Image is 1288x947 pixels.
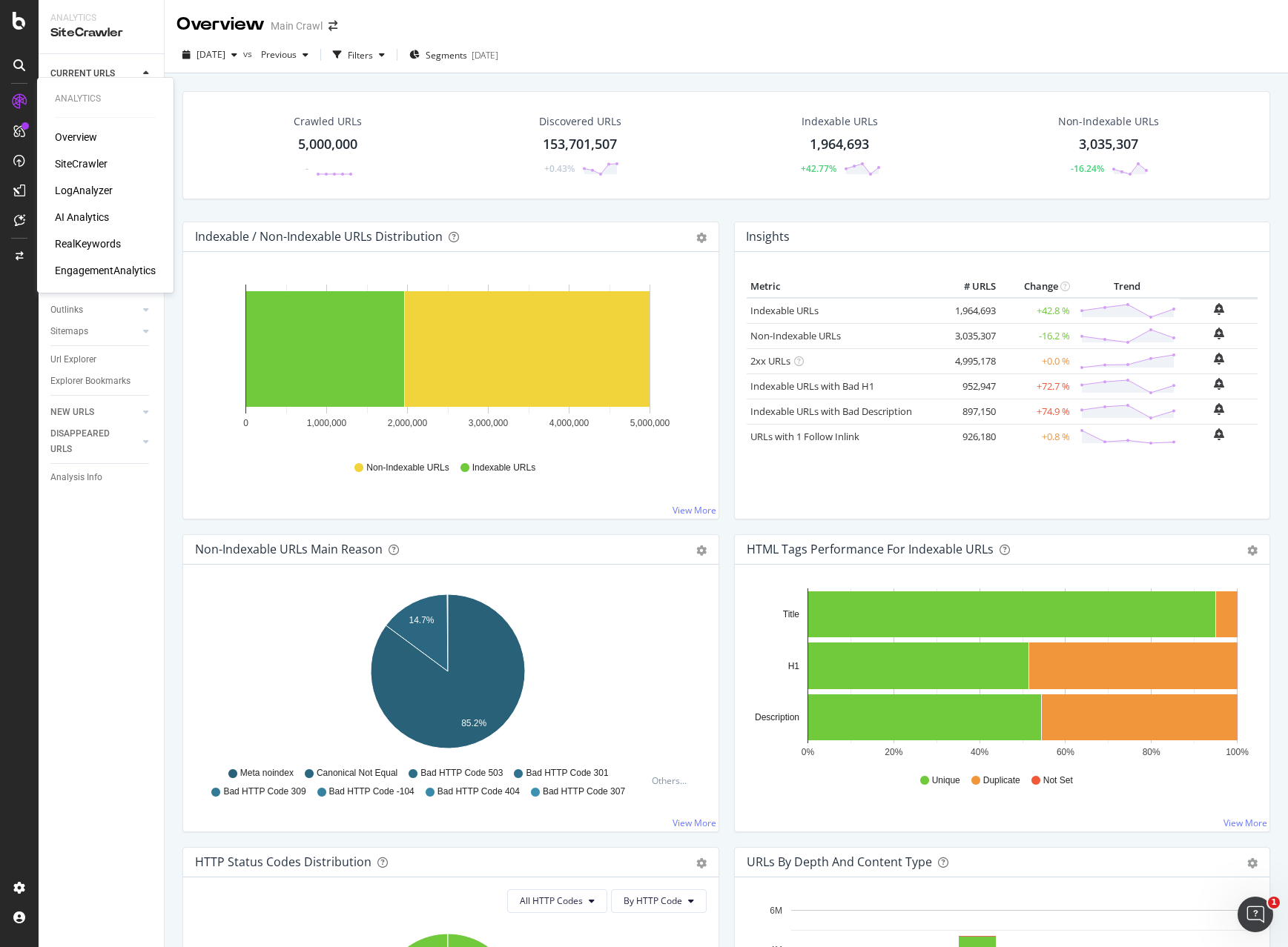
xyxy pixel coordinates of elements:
[885,747,902,757] text: 20%
[770,906,782,916] text: 6M
[747,542,994,556] div: HTML Tags Performance for Indexable URLs
[971,747,988,757] text: 40%
[55,263,156,278] a: EngagementAnalytics
[50,302,139,318] a: Outlinks
[50,24,152,41] div: SiteCrawler
[176,43,243,67] button: [DATE]
[1214,378,1224,390] div: bell-plus
[426,49,467,62] span: Segments
[50,352,96,368] div: Url Explorer
[747,276,941,298] th: Metric
[696,545,707,556] div: gear
[1247,858,1258,868] div: gear
[403,43,504,67] button: Segments[DATE]
[932,774,960,787] span: Unique
[50,405,94,420] div: NEW URLS
[750,430,859,443] a: URLs with 1 Follow Inlink
[940,323,1000,348] td: 3,035,307
[1142,747,1160,757] text: 80%
[195,542,383,556] div: Non-Indexable URLs Main Reason
[696,858,707,868] div: gear
[50,405,139,420] a: NEW URLS
[802,114,878,129] div: Indexable URLs
[329,785,415,798] span: Bad HTTP Code -104
[673,504,716,516] a: View More
[195,276,701,448] svg: A chart.
[750,379,874,393] a: Indexable URLs with Bad H1
[317,767,397,780] span: Canonical Not Equal
[750,329,841,342] a: Non-Indexable URLs
[1214,403,1224,415] div: bell-plus
[50,12,152,24] div: Analytics
[255,43,314,67] button: Previous
[750,304,819,317] a: Indexable URLs
[366,462,449,474] span: Non-Indexable URLs
[1247,545,1258,556] div: gear
[298,135,357,154] div: 5,000,000
[782,609,799,619] text: Title
[409,615,435,625] text: 14.7%
[1079,135,1138,154] div: 3,035,307
[1000,424,1074,449] td: +0.8 %
[243,47,255,60] span: vs
[940,373,1000,399] td: 952,947
[1043,774,1073,787] span: Not Set
[940,348,1000,373] td: 4,995,178
[1214,328,1224,339] div: bell-plus
[50,66,115,82] div: CURRENT URLS
[801,162,836,175] div: +42.77%
[55,183,113,198] a: LogAnalyzer
[240,767,294,780] span: Meta noindex
[55,156,108,171] a: SiteCrawler
[624,894,682,907] span: By HTTP Code
[255,48,297,61] span: Previous
[1074,276,1180,298] th: Trend
[544,162,575,175] div: +0.43%
[420,767,503,780] span: Bad HTTP Code 503
[1058,114,1159,129] div: Non-Indexable URLs
[543,135,617,154] div: 153,701,507
[673,817,716,829] a: View More
[940,298,1000,324] td: 1,964,693
[1000,298,1074,324] td: +42.8 %
[1071,162,1104,175] div: -16.24%
[469,418,509,428] text: 3,000,000
[940,399,1000,424] td: 897,150
[1056,747,1074,757] text: 60%
[195,588,701,760] svg: A chart.
[271,19,323,33] div: Main Crawl
[1268,897,1280,908] span: 1
[50,302,83,318] div: Outlinks
[1226,747,1249,757] text: 100%
[652,774,693,787] div: Others...
[50,324,139,339] a: Sitemaps
[507,889,607,913] button: All HTTP Codes
[1000,399,1074,424] td: +74.9 %
[196,48,225,61] span: 2025 Oct. 9th
[195,229,443,244] div: Indexable / Non-Indexable URLs Distribution
[195,854,371,869] div: HTTP Status Codes Distribution
[696,233,707,243] div: gear
[55,93,156,105] div: Analytics
[1000,323,1074,348] td: -16.2 %
[520,894,583,907] span: All HTTP Codes
[630,418,670,428] text: 5,000,000
[50,470,153,485] a: Analysis Info
[55,210,109,225] a: AI Analytics
[50,324,88,339] div: Sitemaps
[50,66,139,82] a: CURRENT URLS
[55,236,121,251] a: RealKeywords
[1214,353,1224,365] div: bell-plus
[223,785,306,798] span: Bad HTTP Code 309
[327,43,391,67] button: Filters
[328,21,337,31] div: arrow-right-arrow-left
[55,130,97,144] a: Overview
[1238,897,1273,932] iframe: Intercom live chat
[348,49,373,62] div: Filters
[176,12,265,37] div: Overview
